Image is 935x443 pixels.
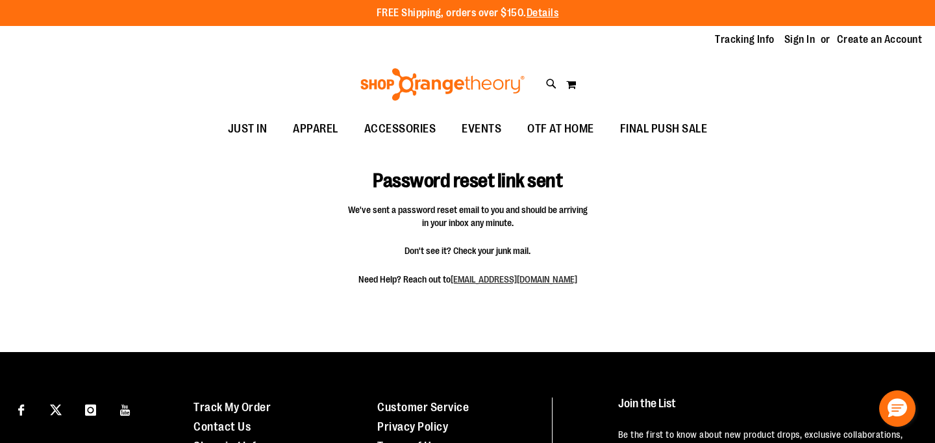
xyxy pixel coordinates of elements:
[114,398,137,420] a: Visit our Youtube page
[607,114,721,144] a: FINAL PUSH SALE
[377,420,448,433] a: Privacy Policy
[879,390,916,427] button: Hello, have a question? Let’s chat.
[837,32,923,47] a: Create an Account
[527,7,559,19] a: Details
[514,114,607,144] a: OTF AT HOME
[280,114,351,144] a: APPAREL
[462,114,501,144] span: EVENTS
[784,32,816,47] a: Sign In
[620,114,708,144] span: FINAL PUSH SALE
[377,401,469,414] a: Customer Service
[715,32,775,47] a: Tracking Info
[45,398,68,420] a: Visit our X page
[347,244,588,257] span: Don't see it? Check your junk mail.
[358,68,527,101] img: Shop Orangetheory
[527,114,594,144] span: OTF AT HOME
[451,274,577,285] a: [EMAIL_ADDRESS][DOMAIN_NAME]
[193,420,251,433] a: Contact Us
[293,114,338,144] span: APPAREL
[10,398,32,420] a: Visit our Facebook page
[193,401,271,414] a: Track My Order
[215,114,280,144] a: JUST IN
[351,114,449,144] a: ACCESSORIES
[377,6,559,21] p: FREE Shipping, orders over $150.
[618,398,910,422] h4: Join the List
[79,398,102,420] a: Visit our Instagram page
[347,203,588,229] span: We've sent a password reset email to you and should be arriving in your inbox any minute.
[316,151,619,192] h1: Password reset link sent
[50,404,62,416] img: Twitter
[449,114,514,144] a: EVENTS
[228,114,268,144] span: JUST IN
[347,273,588,286] span: Need Help? Reach out to
[364,114,436,144] span: ACCESSORIES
